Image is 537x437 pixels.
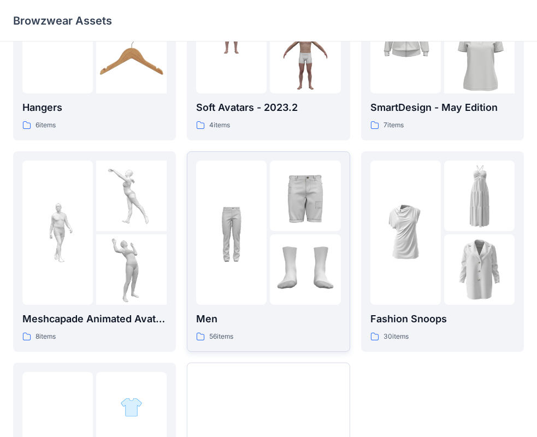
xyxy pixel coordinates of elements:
[444,161,515,231] img: folder 2
[36,120,56,131] p: 6 items
[36,331,56,342] p: 8 items
[270,23,340,93] img: folder 3
[361,151,524,352] a: folder 1folder 2folder 3Fashion Snoops30items
[120,396,143,418] img: folder 2
[22,311,167,327] p: Meshcapade Animated Avatars
[444,234,515,305] img: folder 3
[22,197,93,268] img: folder 1
[96,23,167,93] img: folder 3
[22,100,167,115] p: Hangers
[383,120,404,131] p: 7 items
[196,100,340,115] p: Soft Avatars - 2023.2
[13,13,112,28] p: Browzwear Assets
[270,234,340,305] img: folder 3
[196,197,267,268] img: folder 1
[196,311,340,327] p: Men
[96,234,167,305] img: folder 3
[96,161,167,231] img: folder 2
[370,197,441,268] img: folder 1
[209,120,230,131] p: 4 items
[444,5,515,111] img: folder 3
[13,151,176,352] a: folder 1folder 2folder 3Meshcapade Animated Avatars8items
[209,331,233,342] p: 56 items
[270,161,340,231] img: folder 2
[187,151,350,352] a: folder 1folder 2folder 3Men56items
[370,311,515,327] p: Fashion Snoops
[370,100,515,115] p: SmartDesign - May Edition
[383,331,409,342] p: 30 items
